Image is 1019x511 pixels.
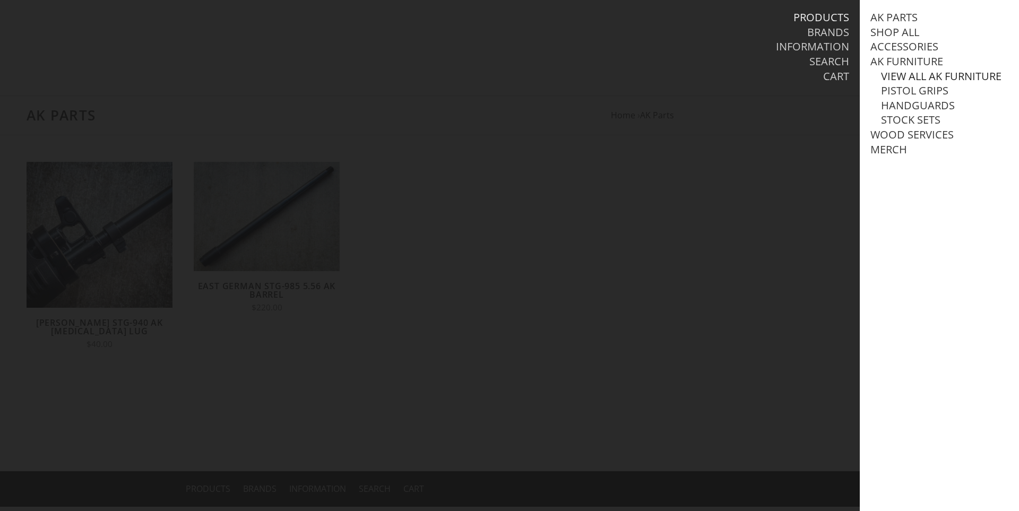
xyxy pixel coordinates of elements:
a: View all AK Furniture [881,70,1001,83]
a: Brands [807,25,849,39]
a: Handguards [881,99,955,112]
a: Wood Services [870,128,954,142]
a: AK Parts [870,11,918,24]
a: Stock Sets [881,113,940,127]
a: Pistol Grips [881,84,948,98]
a: Cart [823,70,849,83]
a: Accessories [870,40,938,54]
a: Search [809,55,849,68]
a: Shop All [870,25,919,39]
a: Products [793,11,849,24]
a: Merch [870,143,907,157]
a: Information [776,40,849,54]
a: AK Furniture [870,55,943,68]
